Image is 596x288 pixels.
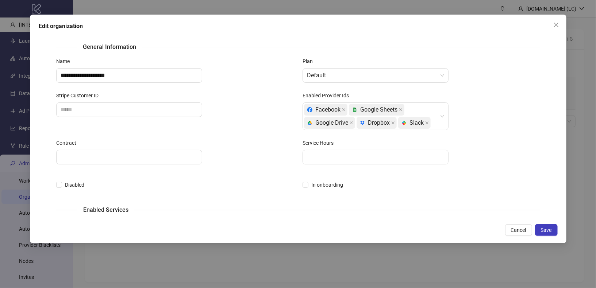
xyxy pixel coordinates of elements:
input: Name [56,68,202,83]
label: Plan [303,57,318,65]
input: Service Hours [303,150,449,164]
label: Contract [56,139,81,147]
button: Cancel [505,224,532,236]
span: General Information [77,42,142,51]
div: Google Drive [307,117,348,128]
span: In onboarding [308,181,346,189]
span: Save [541,227,551,233]
span: Cancel [511,227,526,233]
div: Edit organization [39,22,558,31]
label: Enabled Provider Ids [303,92,354,100]
div: Facebook [307,104,341,115]
span: close [399,108,403,112]
label: Service Hours [303,139,338,147]
span: close [350,121,353,125]
label: Stripe Customer ID [56,92,103,100]
span: Default [307,69,444,82]
span: close [391,121,395,125]
label: Name [56,57,74,65]
button: Close [550,19,562,31]
div: Slack [401,117,424,128]
span: Enabled Services [77,205,134,214]
span: close [553,22,559,28]
input: Stripe Customer ID [61,105,192,114]
span: close [342,108,346,112]
div: Dropbox [360,117,390,128]
input: Contract [56,150,202,164]
div: Google Sheets [352,104,397,115]
button: Save [535,224,557,236]
span: Disabled [62,181,87,189]
span: close [425,121,429,125]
